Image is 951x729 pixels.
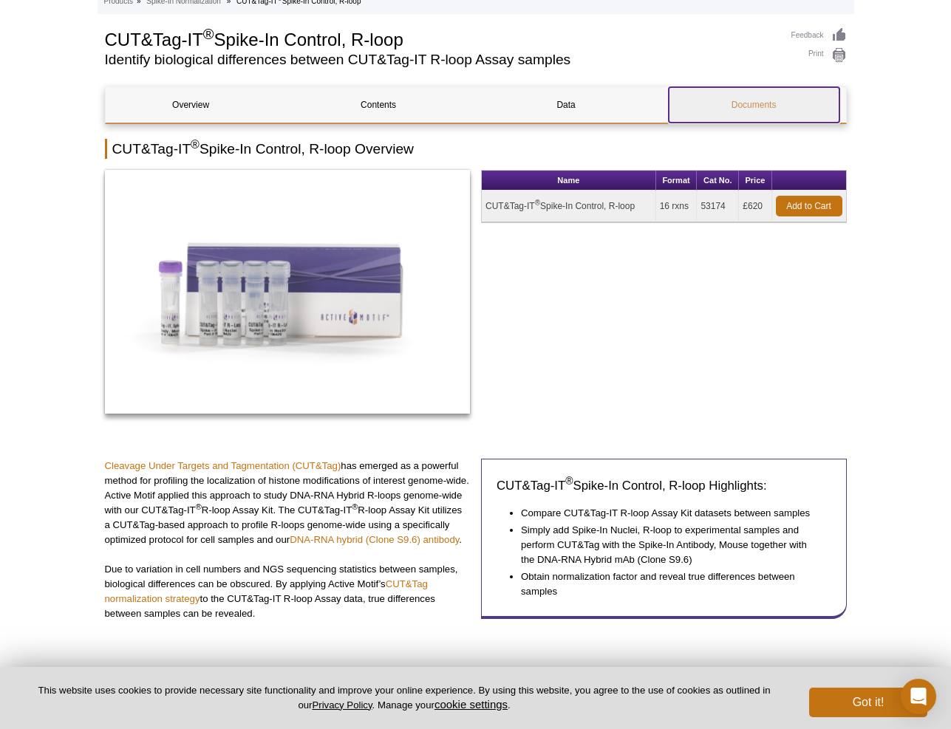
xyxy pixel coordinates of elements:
p: This website uses cookies to provide necessary site functionality and improve your online experie... [24,684,785,712]
button: cookie settings [434,698,508,711]
a: Feedback [791,27,847,44]
sup: ® [565,476,573,487]
a: Privacy Policy [312,699,372,711]
a: Contents [293,87,464,123]
td: CUT&Tag-IT Spike-In Control, R-loop [482,191,656,222]
a: Print [791,47,847,64]
a: DNA-RNA hybrid (Clone S9.6) antibody [290,534,459,545]
p: Due to variation in cell numbers and NGS sequencing statistics between samples, biological differ... [105,562,471,621]
a: Documents [669,87,839,123]
li: Simply add Spike-In Nuclei, R-loop to experimental samples and perform CUT&Tag with the Spike-In ... [521,523,817,567]
p: has emerged as a powerful method for profiling the localization of histone modifications of inter... [105,459,471,547]
a: Overview [106,87,276,123]
sup: ® [203,26,214,42]
th: Price [739,171,771,191]
sup: ® [191,138,200,151]
sup: ® [535,199,540,207]
th: Format [656,171,698,191]
a: CUT&Tag-IT® Spike-In Control, R-loop [105,170,471,418]
div: Open Intercom Messenger [901,679,936,714]
a: Add to Cart [776,196,842,216]
a: CUT&Tag normalization strategy [105,578,428,604]
td: 16 rxns [656,191,698,222]
td: 53174 [697,191,739,222]
img: CUT&Tag-IT® Spike-In Control, R-loop [105,170,471,414]
button: Got it! [809,688,927,717]
th: Name [482,171,656,191]
h2: CUT&Tag-IT Spike-In Control, R-loop Overview [105,139,847,159]
h2: Identify biological differences between CUT&Tag-IT R-loop Assay samples [105,53,777,66]
a: Cleavage Under Targets and Tagmentation (CUT&Tag) [105,460,341,471]
h1: CUT&Tag-IT Spike-In Control, R-loop [105,27,777,49]
h3: CUT&Tag-IT Spike-In Control, R-loop Highlights: [497,477,831,495]
li: Obtain normalization factor and reveal true differences between samples [521,569,817,599]
a: Data [481,87,652,123]
sup: ® [196,502,202,511]
td: £620 [739,191,771,222]
li: Compare CUT&Tag-IT R-loop Assay Kit datasets between samples [521,506,817,521]
th: Cat No. [697,171,739,191]
sup: ® [352,502,358,511]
